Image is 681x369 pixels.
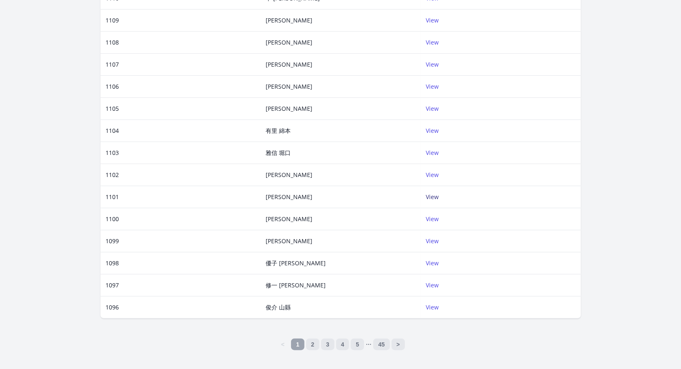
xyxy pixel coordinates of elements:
div: [PERSON_NAME] [261,16,318,25]
nav: Pages [276,339,405,350]
a: View [426,215,439,223]
a: 5 [351,339,364,350]
a: 4 [336,339,349,350]
div: [PERSON_NAME] [261,171,318,179]
a: 2 [306,339,319,350]
a: View [426,38,439,46]
div: 1105 [101,105,124,113]
div: 1104 [101,127,124,135]
a: View [426,193,439,201]
a: 3 [321,339,334,350]
div: 優子 [PERSON_NAME] [261,259,331,267]
div: 1108 [101,38,124,47]
div: 1102 [101,171,124,179]
div: 雅信 堀口 [261,149,296,157]
div: [PERSON_NAME] [261,105,318,113]
a: View [426,16,439,24]
a: View [426,149,439,157]
div: 俊介 山縣 [261,303,296,312]
div: 1106 [101,82,124,91]
div: 1109 [101,16,124,25]
div: [PERSON_NAME] [261,193,318,201]
div: 有里 綿本 [261,127,296,135]
div: 1101 [101,193,124,201]
a: Next [392,339,405,350]
div: [PERSON_NAME] [261,215,318,223]
div: 1100 [101,215,124,223]
div: 1097 [101,281,124,289]
div: [PERSON_NAME] [261,82,318,91]
div: [PERSON_NAME] [261,237,318,245]
a: View [426,82,439,90]
div: [PERSON_NAME] [261,60,318,69]
a: 45 [373,339,390,350]
a: View [426,60,439,68]
div: [PERSON_NAME] [261,38,318,47]
a: View [426,303,439,311]
div: 1098 [101,259,124,267]
a: 1 [291,339,304,350]
div: 1107 [101,60,124,69]
a: View [426,281,439,289]
a: Previous [276,339,289,350]
div: 1096 [101,303,124,312]
a: … [366,339,372,350]
a: View [426,237,439,245]
div: 1099 [101,237,124,245]
a: View [426,105,439,112]
a: View [426,127,439,135]
div: 1103 [101,149,124,157]
a: View [426,259,439,267]
a: View [426,171,439,179]
div: 修一 [PERSON_NAME] [261,281,331,289]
